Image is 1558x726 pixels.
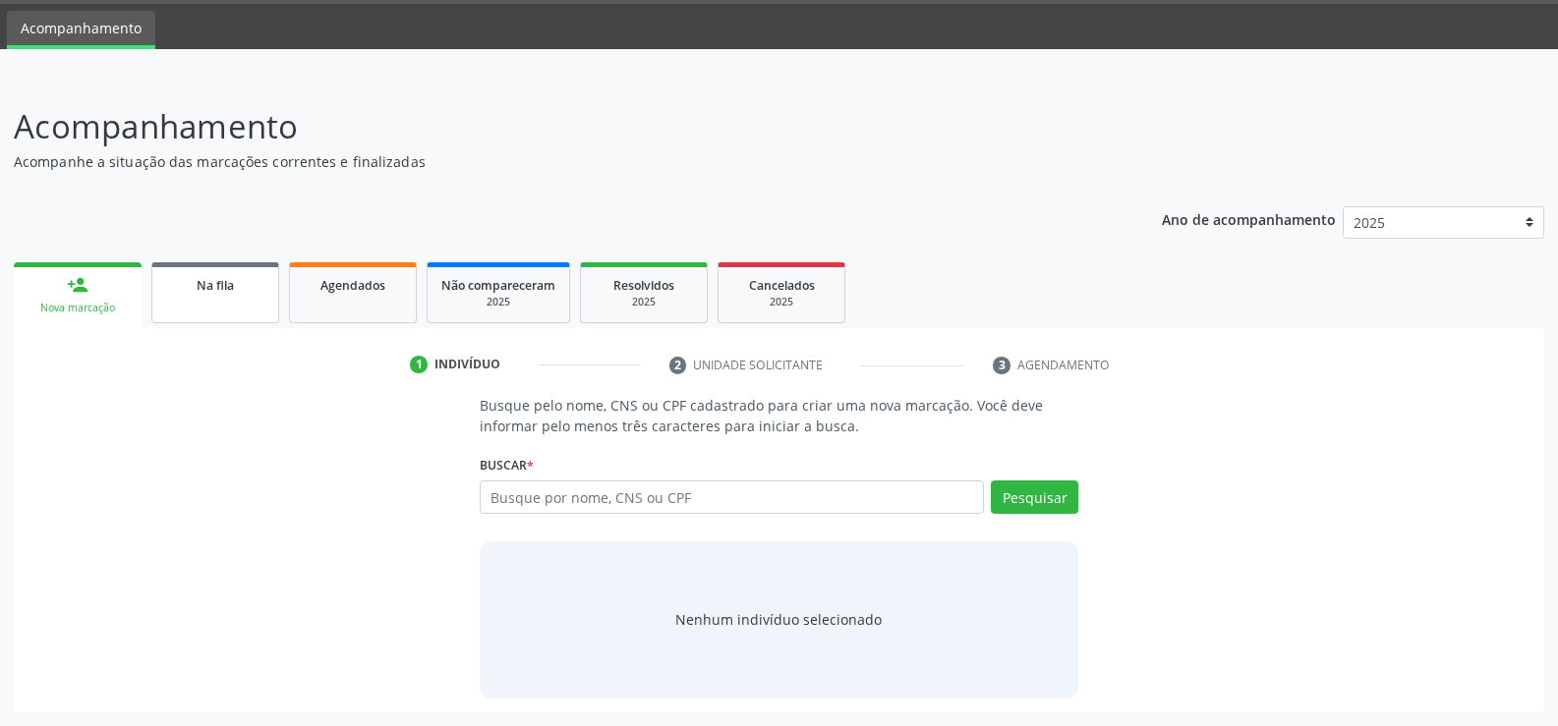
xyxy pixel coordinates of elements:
[480,480,984,514] input: Busque por nome, CNS ou CPF
[28,301,128,315] div: Nova marcação
[441,277,555,294] span: Não compareceram
[595,295,693,309] div: 2025
[67,274,88,296] div: person_add
[1162,206,1336,231] p: Ano de acompanhamento
[480,395,1078,436] p: Busque pelo nome, CNS ou CPF cadastrado para criar uma nova marcação. Você deve informar pelo men...
[14,151,1085,172] p: Acompanhe a situação das marcações correntes e finalizadas
[732,295,831,309] div: 2025
[441,295,555,309] div: 2025
[991,480,1078,514] button: Pesquisar
[675,609,882,630] div: Nenhum indivíduo selecionado
[14,102,1085,151] p: Acompanhamento
[749,277,815,294] span: Cancelados
[410,356,428,373] div: 1
[7,11,155,49] a: Acompanhamento
[434,356,500,373] div: Indivíduo
[480,450,534,480] label: Buscar
[197,277,234,294] span: Na fila
[320,277,385,294] span: Agendados
[613,277,674,294] span: Resolvidos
